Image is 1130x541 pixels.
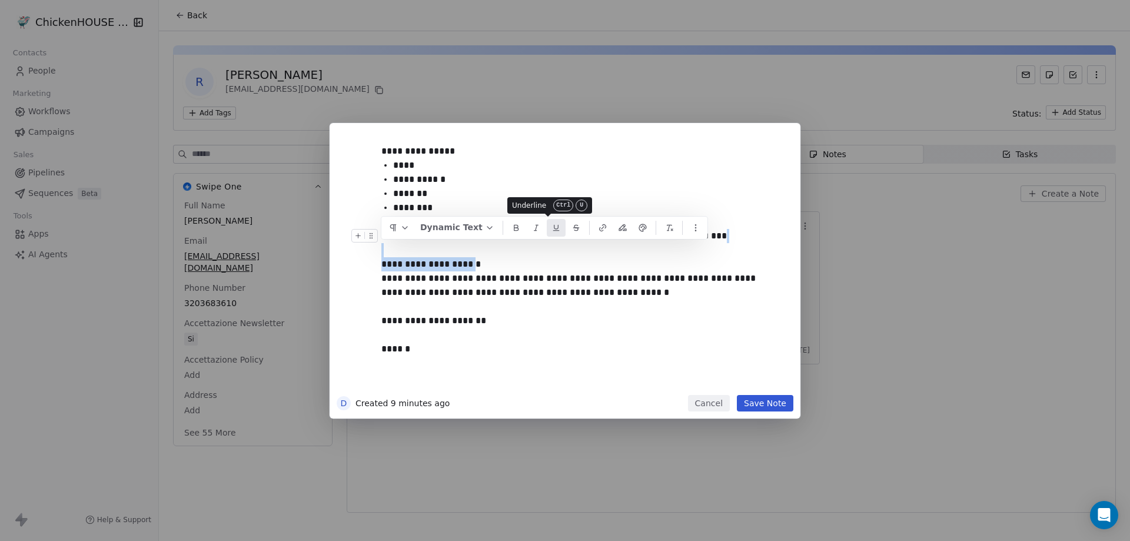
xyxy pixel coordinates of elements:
span: Created 9 minutes ago [355,397,450,409]
button: Dynamic Text [416,219,499,237]
kbd: Ctrl [553,200,573,211]
kbd: U [576,200,587,211]
span: Underline [512,201,546,210]
button: Save Note [737,395,793,411]
button: Cancel [688,395,730,411]
span: D [337,396,351,410]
